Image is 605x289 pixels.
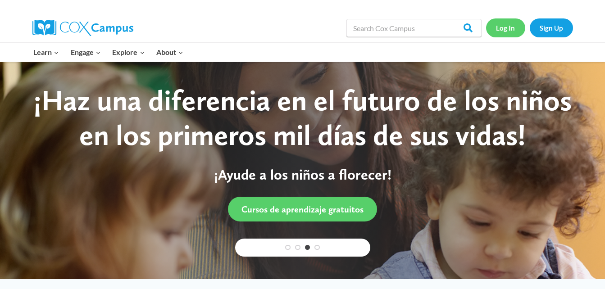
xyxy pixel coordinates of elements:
a: 2 [295,245,300,250]
input: Search Cox Campus [346,19,482,37]
a: Log In [486,18,525,37]
img: Cox Campus [32,20,133,36]
button: Child menu of About [150,43,189,62]
p: ¡Ayude a los niños a florecer! [21,166,584,183]
a: 3 [305,245,310,250]
a: 4 [314,245,320,250]
nav: Secondary Navigation [486,18,573,37]
span: Cursos de aprendizaje gratuitos [241,204,364,215]
button: Child menu of Engage [65,43,107,62]
a: Sign Up [530,18,573,37]
button: Child menu of Explore [107,43,151,62]
nav: Primary Navigation [28,43,189,62]
button: Child menu of Learn [28,43,65,62]
div: ¡Haz una diferencia en el futuro de los niños en los primeros mil días de sus vidas! [21,83,584,153]
a: 1 [285,245,291,250]
a: Cursos de aprendizaje gratuitos [228,197,377,221]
